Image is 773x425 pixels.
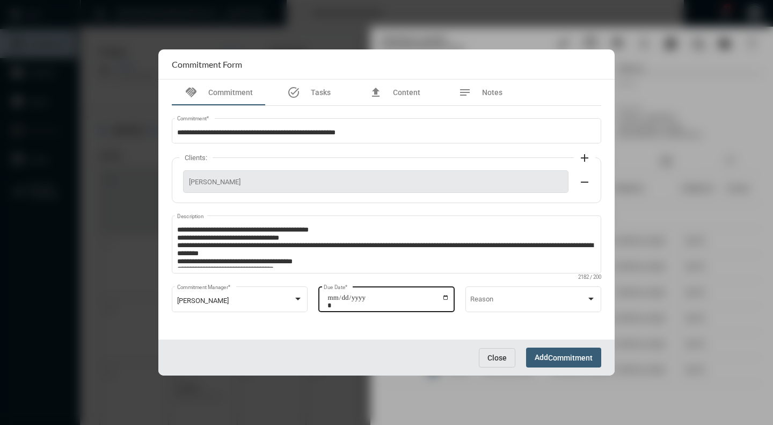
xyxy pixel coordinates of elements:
button: AddCommitment [526,348,601,368]
mat-icon: file_upload [369,86,382,99]
h2: Commitment Form [172,59,242,69]
mat-icon: add [578,152,591,164]
span: Close [487,354,507,362]
span: Add [535,353,593,362]
mat-icon: remove [578,176,591,189]
mat-icon: handshake [185,86,198,99]
span: [PERSON_NAME] [189,178,563,186]
mat-hint: 2182 / 200 [578,275,601,280]
span: Content [393,88,420,97]
label: Clients: [179,154,213,162]
mat-icon: notes [458,86,471,99]
mat-icon: task_alt [287,86,300,99]
span: Notes [482,88,502,97]
span: [PERSON_NAME] [177,297,229,305]
button: Close [479,348,515,368]
span: Commitment [208,88,253,97]
span: Tasks [311,88,331,97]
span: Commitment [548,354,593,362]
